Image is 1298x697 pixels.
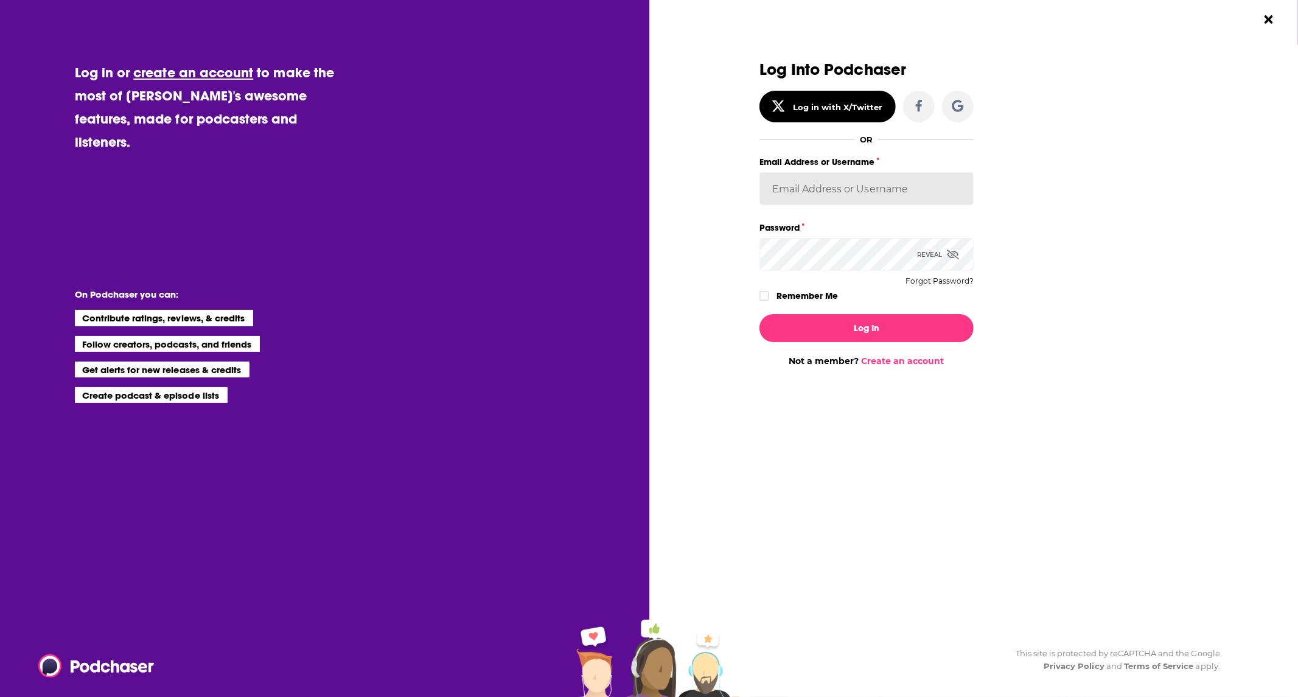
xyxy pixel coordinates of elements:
[759,172,974,205] input: Email Address or Username
[75,336,260,352] li: Follow creators, podcasts, and friends
[759,91,896,122] button: Log in with X/Twitter
[759,154,974,170] label: Email Address or Username
[1257,8,1280,31] button: Close Button
[133,64,253,81] a: create an account
[759,220,974,236] label: Password
[1006,647,1220,673] div: This site is protected by reCAPTCHA and the Google and apply.
[759,61,974,79] h3: Log Into Podchaser
[38,654,155,678] img: Podchaser - Follow, Share and Rate Podcasts
[38,654,145,678] a: Podchaser - Follow, Share and Rate Podcasts
[917,238,959,271] div: Reveal
[759,314,974,342] button: Log In
[860,135,873,144] div: OR
[75,289,318,300] li: On Podchaser you can:
[861,356,944,366] a: Create an account
[759,356,974,366] div: Not a member?
[75,387,228,403] li: Create podcast & episode lists
[793,102,882,112] div: Log in with X/Twitter
[1124,661,1194,671] a: Terms of Service
[75,310,254,326] li: Contribute ratings, reviews, & credits
[1044,661,1104,671] a: Privacy Policy
[75,362,249,377] li: Get alerts for new releases & credits
[905,277,974,285] button: Forgot Password?
[777,288,839,304] label: Remember Me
